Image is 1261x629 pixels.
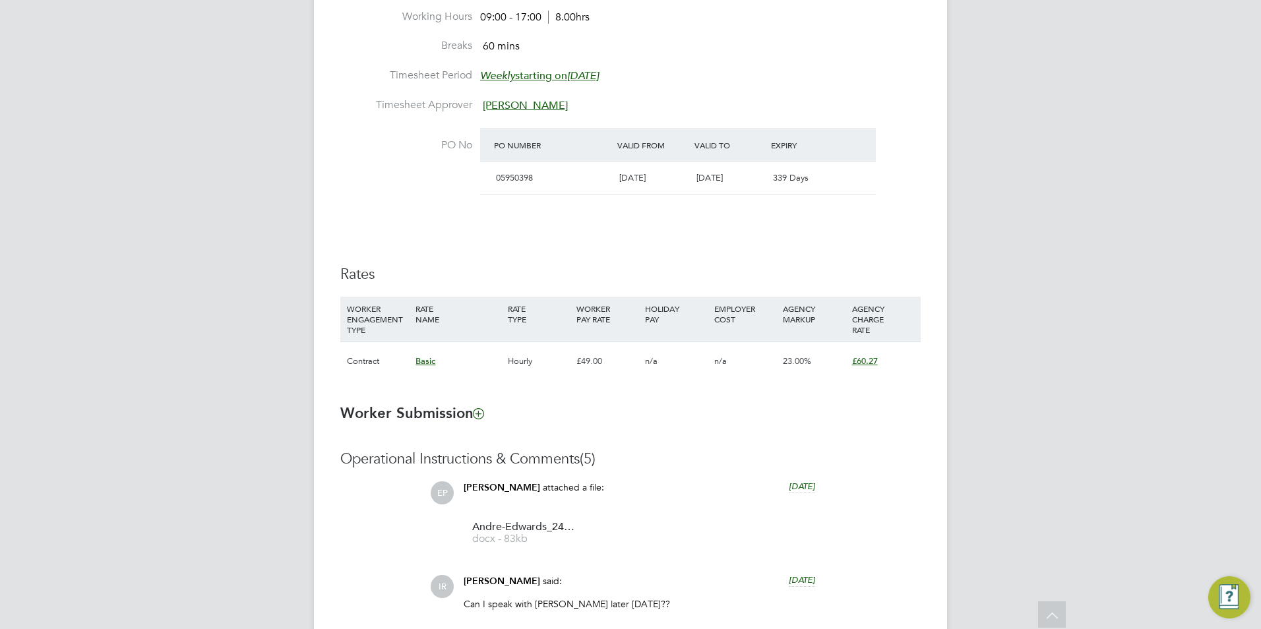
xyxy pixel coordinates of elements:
[567,69,599,82] em: [DATE]
[340,69,472,82] label: Timesheet Period
[789,574,815,585] span: [DATE]
[548,11,590,24] span: 8.00hrs
[543,481,604,493] span: attached a file:
[340,98,472,112] label: Timesheet Approver
[580,450,596,467] span: (5)
[614,133,691,157] div: Valid From
[849,297,917,342] div: AGENCY CHARGE RATE
[852,355,878,367] span: £60.27
[645,355,658,367] span: n/a
[783,355,811,367] span: 23.00%
[619,172,646,183] span: [DATE]
[505,297,573,331] div: RATE TYPE
[431,575,454,598] span: IR
[431,481,454,504] span: EP
[480,69,515,82] em: Weekly
[505,342,573,380] div: Hourly
[773,172,809,183] span: 339 Days
[472,534,578,544] span: docx - 83kb
[789,481,815,492] span: [DATE]
[340,138,472,152] label: PO No
[340,39,472,53] label: Breaks
[412,297,504,331] div: RATE NAME
[464,482,540,493] span: [PERSON_NAME]
[491,133,614,157] div: PO Number
[480,69,599,82] span: starting on
[691,133,768,157] div: Valid To
[340,404,483,422] b: Worker Submission
[496,172,533,183] span: 05950398
[340,265,921,284] h3: Rates
[768,133,845,157] div: Expiry
[340,450,921,469] h3: Operational Instructions & Comments
[696,172,723,183] span: [DATE]
[472,522,578,532] span: Andre-Edwards_24328988%20(2)
[573,297,642,331] div: WORKER PAY RATE
[642,297,710,331] div: HOLIDAY PAY
[483,40,520,53] span: 60 mins
[1208,576,1250,618] button: Engage Resource Center
[340,10,472,24] label: Working Hours
[714,355,727,367] span: n/a
[543,575,562,587] span: said:
[573,342,642,380] div: £49.00
[711,297,780,331] div: EMPLOYER COST
[464,598,815,610] p: Can I speak with [PERSON_NAME] later [DATE]??
[780,297,848,331] div: AGENCY MARKUP
[415,355,435,367] span: Basic
[480,11,590,24] div: 09:00 - 17:00
[472,522,578,544] a: Andre-Edwards_24328988%20(2) docx - 83kb
[344,297,412,342] div: WORKER ENGAGEMENT TYPE
[464,576,540,587] span: [PERSON_NAME]
[344,342,412,380] div: Contract
[483,99,568,112] span: [PERSON_NAME]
